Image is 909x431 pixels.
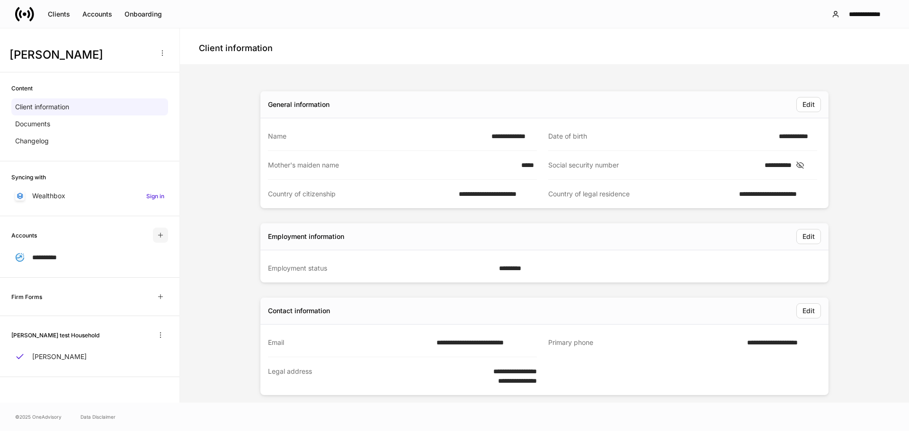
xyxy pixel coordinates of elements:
div: Country of citizenship [268,189,453,199]
h6: [PERSON_NAME] test Household [11,331,99,340]
a: Data Disclaimer [80,413,116,421]
h6: Content [11,84,33,93]
div: Onboarding [125,9,162,19]
div: Employment information [268,232,344,241]
div: Date of birth [548,132,773,141]
a: [PERSON_NAME] [11,348,168,365]
div: Primary phone [548,338,741,348]
h6: Sign in [146,192,164,201]
p: Changelog [15,136,49,146]
p: [PERSON_NAME] [32,352,87,361]
p: Documents [15,119,50,129]
a: WealthboxSign in [11,187,168,204]
p: Client information [15,102,69,112]
h3: [PERSON_NAME] [9,47,151,62]
div: Name [268,132,486,141]
div: Legal address [268,367,466,386]
div: Contact information [268,306,330,316]
span: © 2025 OneAdvisory [15,413,62,421]
div: Edit [802,306,815,316]
a: Changelog [11,132,168,150]
div: Clients [48,9,70,19]
button: Onboarding [118,7,168,22]
div: Edit [802,232,815,241]
button: Clients [42,7,76,22]
button: Edit [796,97,821,112]
button: Edit [796,229,821,244]
div: Social security number [548,160,759,170]
div: Country of legal residence [548,189,733,199]
a: Client information [11,98,168,115]
button: Accounts [76,7,118,22]
div: Mother's maiden name [268,160,516,170]
h6: Firm Forms [11,292,42,301]
h6: Syncing with [11,173,46,182]
h6: Accounts [11,231,37,240]
div: Email [268,338,431,347]
h4: Client information [199,43,273,54]
div: Employment status [268,264,493,273]
button: Edit [796,303,821,318]
div: General information [268,100,330,109]
div: Edit [802,100,815,109]
p: Wealthbox [32,191,65,201]
a: Documents [11,115,168,132]
div: Accounts [82,9,112,19]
